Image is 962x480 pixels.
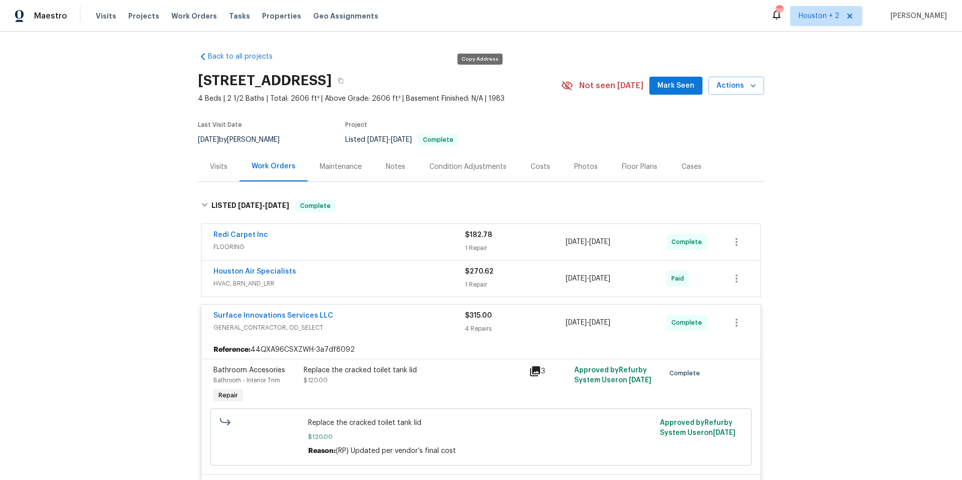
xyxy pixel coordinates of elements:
[566,318,610,328] span: -
[671,318,706,328] span: Complete
[669,368,704,378] span: Complete
[671,274,688,284] span: Paid
[128,11,159,21] span: Projects
[213,367,285,374] span: Bathroom Accesories
[34,11,67,21] span: Maestro
[308,432,654,442] span: $120.00
[649,77,702,95] button: Mark Seen
[589,238,610,246] span: [DATE]
[465,243,566,253] div: 1 Repair
[198,94,561,104] span: 4 Beds | 2 1/2 Baths | Total: 2606 ft² | Above Grade: 2606 ft² | Basement Finished: N/A | 1983
[386,162,405,172] div: Notes
[429,162,507,172] div: Condition Adjustments
[657,80,694,92] span: Mark Seen
[214,390,242,400] span: Repair
[566,319,587,326] span: [DATE]
[465,231,492,238] span: $182.78
[886,11,947,21] span: [PERSON_NAME]
[681,162,701,172] div: Cases
[708,77,764,95] button: Actions
[304,365,523,375] div: Replace the cracked toilet tank lid
[198,76,332,86] h2: [STREET_ADDRESS]
[716,80,756,92] span: Actions
[465,268,494,275] span: $270.62
[213,279,465,289] span: HVAC, BRN_AND_LRR
[213,231,268,238] a: Redi Carpet Inc
[629,377,651,384] span: [DATE]
[262,11,301,21] span: Properties
[171,11,217,21] span: Work Orders
[198,134,292,146] div: by [PERSON_NAME]
[96,11,116,21] span: Visits
[531,162,550,172] div: Costs
[589,319,610,326] span: [DATE]
[304,377,328,383] span: $120.00
[465,280,566,290] div: 1 Repair
[579,81,643,91] span: Not seen [DATE]
[198,122,242,128] span: Last Visit Date
[574,367,651,384] span: Approved by Refurby System User on
[671,237,706,247] span: Complete
[238,202,289,209] span: -
[566,275,587,282] span: [DATE]
[345,136,458,143] span: Listed
[799,11,839,21] span: Houston + 2
[198,190,764,222] div: LISTED [DATE]-[DATE]Complete
[566,274,610,284] span: -
[252,161,296,171] div: Work Orders
[566,238,587,246] span: [DATE]
[265,202,289,209] span: [DATE]
[210,162,227,172] div: Visits
[367,136,388,143] span: [DATE]
[367,136,412,143] span: -
[198,136,219,143] span: [DATE]
[336,447,456,454] span: (RP) Updated per vendor’s final cost
[465,324,566,334] div: 4 Repairs
[229,13,250,20] span: Tasks
[574,162,598,172] div: Photos
[213,242,465,252] span: FLOORING
[660,419,736,436] span: Approved by Refurby System User on
[213,377,280,383] span: Bathroom - Interior Trim
[465,312,492,319] span: $315.00
[211,200,289,212] h6: LISTED
[419,137,457,143] span: Complete
[213,323,465,333] span: GENERAL_CONTRACTOR, OD_SELECT
[213,312,333,319] a: Surface Innovations Services LLC
[213,345,251,355] b: Reference:
[529,365,568,377] div: 3
[198,52,294,62] a: Back to all projects
[320,162,362,172] div: Maintenance
[391,136,412,143] span: [DATE]
[622,162,657,172] div: Floor Plans
[308,447,336,454] span: Reason:
[566,237,610,247] span: -
[313,11,378,21] span: Geo Assignments
[308,418,654,428] span: Replace the cracked toilet tank lid
[713,429,736,436] span: [DATE]
[238,202,262,209] span: [DATE]
[589,275,610,282] span: [DATE]
[296,201,335,211] span: Complete
[201,341,761,359] div: 44QXA96CSXZWH-3a7df8092
[345,122,367,128] span: Project
[213,268,296,275] a: Houston Air Specialists
[776,6,783,16] div: 29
